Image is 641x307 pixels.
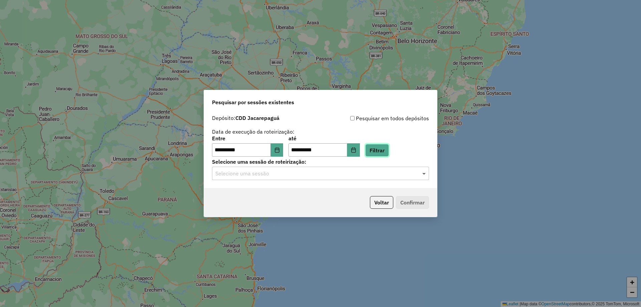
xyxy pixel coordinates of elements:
label: até [288,134,360,142]
button: Choose Date [271,143,283,157]
label: Data de execução da roteirização: [212,128,294,136]
strong: CDD Jacarepaguá [235,115,279,121]
label: Depósito: [212,114,279,122]
label: Entre [212,134,283,142]
label: Selecione uma sessão de roteirização: [212,158,429,166]
button: Choose Date [347,143,360,157]
button: Filtrar [365,144,389,157]
button: Voltar [370,196,393,209]
div: Pesquisar em todos depósitos [320,114,429,122]
span: Pesquisar por sessões existentes [212,98,294,106]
